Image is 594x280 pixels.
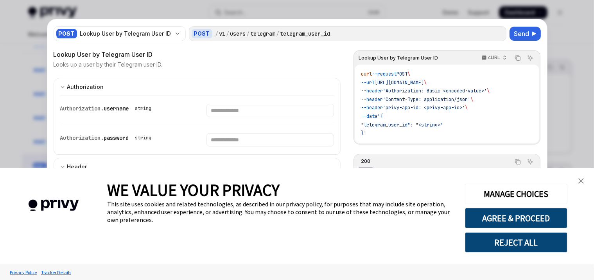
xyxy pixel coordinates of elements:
img: company logo [12,188,95,222]
input: Enter password [206,133,334,146]
div: Authorization [67,82,104,92]
div: / [215,30,219,38]
a: close banner [573,173,589,189]
div: POST [192,29,212,38]
button: AGREE & PROCEED [465,208,567,228]
span: --header [361,88,383,94]
a: Privacy Policy [8,266,39,279]
span: \ [407,71,410,77]
span: \ [465,105,468,111]
p: Looks up a user by their Telegram user ID. [54,61,163,69]
span: --url [361,79,375,86]
span: "telegram_user_id": "<string>" [361,122,443,128]
span: Send [514,29,529,38]
button: Send [510,27,541,41]
span: --data [361,113,377,119]
span: WE VALUE YOUR PRIVACY [107,180,280,200]
span: }' [361,130,366,136]
div: telegram [251,30,276,38]
a: Tracker Details [39,266,73,279]
span: \ [487,88,490,94]
button: MANAGE CHOICES [465,184,567,204]
div: This site uses cookies and related technologies, as described in our privacy policy, for purposes... [107,200,453,224]
button: Copy the contents from the code block [513,53,523,63]
span: --request [372,71,397,77]
div: POST [56,29,77,38]
button: REJECT ALL [465,232,567,253]
div: users [230,30,246,38]
div: Lookup User by Telegram User ID [80,30,171,38]
div: / [226,30,230,38]
p: cURL [488,54,501,61]
button: Ask AI [525,53,535,63]
span: 'privy-app-id: <privy-app-id>' [383,105,465,111]
div: / [276,30,280,38]
div: v1 [219,30,226,38]
div: Authorization.password [60,133,155,143]
span: [URL][DOMAIN_NAME] [375,79,424,86]
div: telegram_user_id [280,30,330,38]
span: curl [361,71,372,77]
span: Authorization. [60,105,104,112]
button: Copy the contents from the code block [513,157,523,167]
input: Enter username [206,104,334,117]
img: close banner [578,178,584,184]
span: '{ [377,113,383,119]
div: Authorization.username [60,104,155,113]
span: Authorization. [60,134,104,141]
div: / [247,30,250,38]
span: username [104,105,129,112]
button: Expand input section [54,78,341,96]
button: Ask AI [525,157,535,167]
span: password [104,134,129,141]
span: 'Content-Type: application/json' [383,96,470,103]
div: 200 [359,157,373,166]
button: cURL [477,51,510,65]
button: POSTLookup User by Telegram User ID [54,25,186,42]
div: Header [67,162,87,172]
button: Expand input section [54,158,341,175]
div: Lookup User by Telegram User ID [54,50,341,59]
span: \ [424,79,427,86]
span: Lookup User by Telegram User ID [359,55,438,61]
span: --header [361,105,383,111]
span: --header [361,96,383,103]
span: POST [397,71,407,77]
span: 'Authorization: Basic <encoded-value>' [383,88,487,94]
span: \ [470,96,473,103]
